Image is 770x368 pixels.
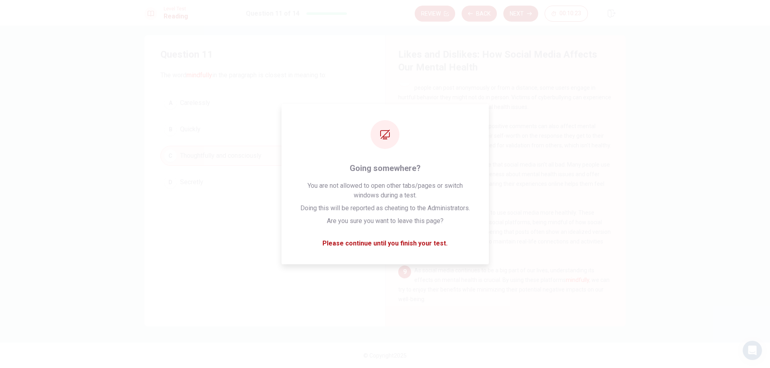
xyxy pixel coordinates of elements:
div: 8 [398,208,411,221]
span: However, it's important to note that social media isn't all bad. Many people use these platforms ... [398,161,610,197]
button: DSecretly [160,172,369,192]
button: Next [503,6,538,22]
button: 00:10:23 [545,6,588,22]
div: C [164,149,177,162]
div: 9 [398,265,411,278]
div: B [164,123,177,136]
button: Back [462,6,497,22]
font: mindfully [566,277,589,283]
h4: Likes and Dislikes: How Social Media Affects Our Mental Health [398,48,611,74]
span: Quickly [180,125,201,134]
span: Thoughtfully and consciously [180,151,261,161]
div: D [164,176,177,189]
span: As social media continues to be a big part of our lives, understanding its effects on mental heal... [398,267,610,302]
font: mindfully [186,71,212,79]
div: A [164,97,177,109]
h1: Reading [164,12,188,21]
button: CThoughtfully and consciously [160,146,369,166]
div: 7 [398,160,411,173]
span: The word in the paragraph is closest in meaning to: [160,70,369,80]
div: Open Intercom Messenger [743,341,762,360]
span: Carelessly [180,98,210,108]
span: © Copyright 2025 [363,352,407,359]
span: Level Test [164,6,188,12]
h4: Question 11 [160,48,369,61]
button: BQuickly [160,119,369,139]
span: 00:10:23 [559,10,581,17]
span: Experts suggest several ways to use social media more healthily. These include limiting time spen... [398,209,611,254]
h1: Question 11 of 14 [246,9,300,18]
span: Secretly [180,177,203,187]
div: 6 [398,121,411,134]
button: ACarelessly [160,93,369,113]
span: The pressure to get likes and positive comments can also affect mental health. Some people base t... [398,123,611,149]
button: Review [415,6,455,22]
